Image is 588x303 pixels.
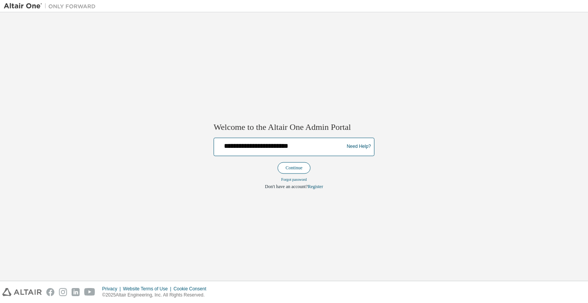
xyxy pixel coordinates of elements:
img: Altair One [4,2,100,10]
img: altair_logo.svg [2,288,42,296]
div: Privacy [102,286,123,292]
img: youtube.svg [84,288,95,296]
img: facebook.svg [46,288,54,296]
img: instagram.svg [59,288,67,296]
span: Don't have an account? [265,184,308,189]
button: Continue [278,162,310,174]
div: Cookie Consent [173,286,211,292]
img: linkedin.svg [72,288,80,296]
p: © 2025 Altair Engineering, Inc. All Rights Reserved. [102,292,211,298]
div: Website Terms of Use [123,286,173,292]
a: Register [308,184,323,189]
h2: Welcome to the Altair One Admin Portal [214,122,374,133]
a: Forgot password [281,177,307,182]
